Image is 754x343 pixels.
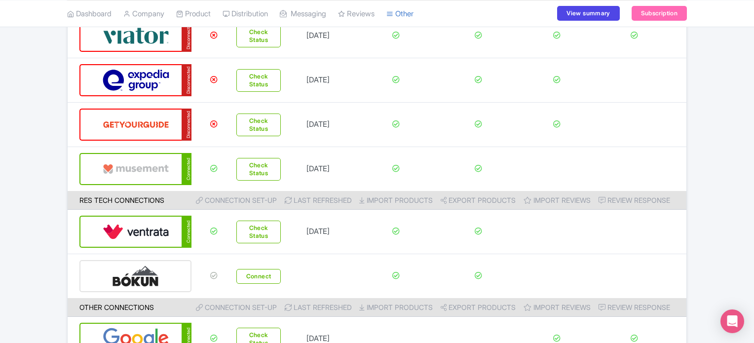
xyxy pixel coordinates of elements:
th: Import Reviews [520,191,594,210]
img: get_your_guide-5a6366678479520ec94e3f9d2b9f304b.svg [103,110,169,140]
a: Disconnected [79,20,191,52]
a: Connected [79,153,191,185]
div: Connected [182,153,191,185]
th: Import Products [355,298,437,317]
a: Connected [79,216,191,248]
th: Import Reviews [520,298,594,317]
p: [DATE] [281,75,355,86]
div: Disconnected [182,20,191,52]
p: [DATE] [281,163,355,175]
button: Check Status [236,114,281,136]
div: Connected [182,216,191,248]
th: Connection Set-up [191,298,281,317]
th: Import Products [355,191,437,210]
button: Check Status [236,158,281,181]
img: viator-e2bf771eb72f7a6029a5edfbb081213a.svg [103,21,169,51]
img: ventrata-b8ee9d388f52bb9ce077e58fa33de912.svg [103,217,169,247]
a: Subscription [632,6,687,21]
img: bokun-9d666bd0d1b458dbc8a9c3d52590ba5a.svg [103,261,169,291]
a: Disconnected [79,109,191,141]
button: Connect [236,269,281,284]
div: Disconnected [182,109,191,141]
div: Open Intercom Messenger [720,309,744,333]
p: [DATE] [281,30,355,41]
p: [DATE] [281,119,355,130]
button: Check Status [236,69,281,92]
th: Export Products [437,298,520,317]
button: Check Status [236,25,281,47]
div: Disconnected [182,64,191,96]
th: Res Tech Connections [68,191,191,210]
a: Disconnected [79,64,191,96]
th: Other Connections [68,298,191,317]
img: musement-dad6797fd076d4ac540800b229e01643.svg [103,154,169,184]
p: [DATE] [281,226,355,237]
a: View summary [557,6,619,21]
button: Check Status [236,221,281,243]
th: Export Products [437,191,520,210]
th: Review Response [594,191,686,210]
th: Last refreshed [281,298,355,317]
img: expedia-9e2f273c8342058d41d2cc231867de8b.svg [103,65,169,95]
th: Connection Set-up [191,191,281,210]
th: Last refreshed [281,191,355,210]
th: Review Response [594,298,686,317]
